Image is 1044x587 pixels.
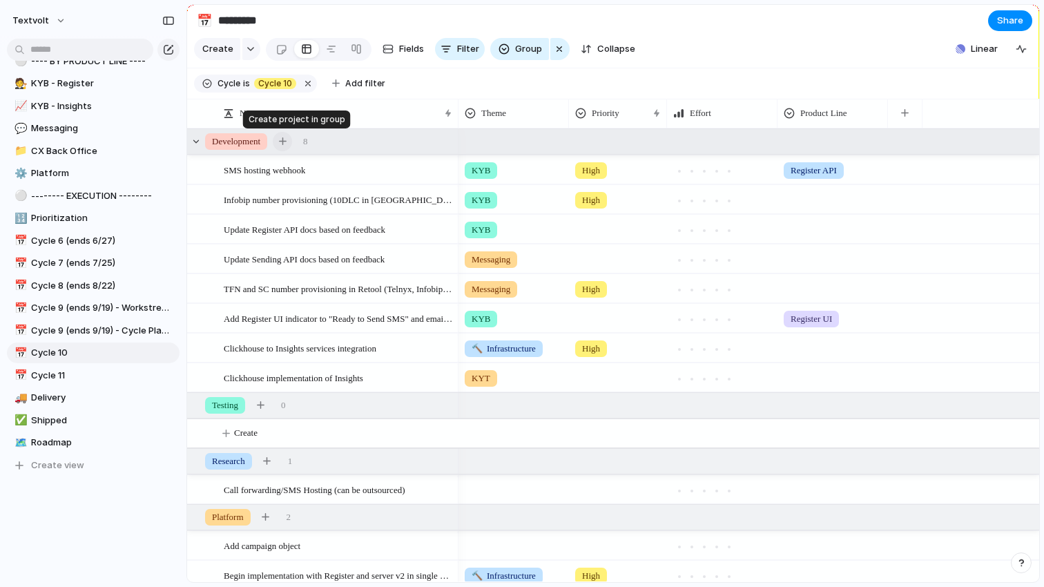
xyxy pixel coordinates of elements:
[472,570,483,581] span: 🔨
[582,569,600,583] span: High
[592,106,619,120] span: Priority
[14,278,24,293] div: 📅
[472,164,490,177] span: KYB
[14,345,24,361] div: 📅
[224,537,300,553] span: Add campaign object
[6,10,73,32] button: textvolt
[224,191,454,207] span: Infobip number provisioning (10DLC in [GEOGRAPHIC_DATA])
[12,77,26,90] button: 🧑‍⚖️
[7,96,180,117] a: 📈KYB - Insights
[243,77,250,90] span: is
[12,144,26,158] button: 📁
[287,510,291,524] span: 2
[31,436,175,450] span: Roadmap
[197,11,212,30] div: 📅
[472,253,510,267] span: Messaging
[7,320,180,341] a: 📅Cycle 9 (ends 9/19) - Cycle Planning
[12,189,26,203] button: ⚪
[457,42,479,56] span: Filter
[31,391,175,405] span: Delivery
[597,42,635,56] span: Collapse
[7,432,180,453] a: 🗺️Roadmap
[12,55,26,68] button: ⚪
[690,106,711,120] span: Effort
[7,253,180,273] a: 📅Cycle 7 (ends 7/25)
[31,166,175,180] span: Platform
[435,38,485,60] button: Filter
[575,38,641,60] button: Collapse
[14,188,24,204] div: ⚪
[7,186,180,206] div: ⚪-------- EXECUTION --------
[324,74,394,93] button: Add filter
[12,391,26,405] button: 🚚
[31,77,175,90] span: KYB - Register
[791,312,832,326] span: Register UI
[7,276,180,296] a: 📅Cycle 8 (ends 8/22)
[950,39,1003,59] button: Linear
[14,211,24,227] div: 🔢
[7,343,180,363] a: 📅Cycle 10
[14,143,24,159] div: 📁
[234,426,258,440] span: Create
[988,10,1032,31] button: Share
[7,365,180,386] div: 📅Cycle 11
[31,346,175,360] span: Cycle 10
[7,51,180,72] a: ⚪---- BY PRODUCT LINE ----
[12,166,26,180] button: ⚙️
[582,164,600,177] span: High
[224,162,305,177] span: SMS hosting webhook
[12,122,26,135] button: 💬
[224,310,454,326] span: Add Register UI indicator to "Ready to Send SMS" and email notification
[31,324,175,338] span: Cycle 9 (ends 9/19) - Cycle Planning
[12,234,26,248] button: 📅
[7,73,180,94] a: 🧑‍⚖️KYB - Register
[212,454,245,468] span: Research
[345,77,385,90] span: Add filter
[14,76,24,92] div: 🧑‍⚖️
[303,135,308,148] span: 8
[12,14,49,28] span: textvolt
[472,193,490,207] span: KYB
[31,144,175,158] span: CX Back Office
[31,414,175,427] span: Shipped
[288,454,293,468] span: 1
[14,412,24,428] div: ✅
[12,324,26,338] button: 📅
[472,372,490,385] span: KYT
[7,410,180,431] a: ✅Shipped
[224,340,376,356] span: Clickhouse to Insights services integration
[14,53,24,69] div: ⚪
[582,193,600,207] span: High
[224,481,405,497] span: Call forwarding/SMS Hosting (can be outsourced)
[224,251,385,267] span: Update Sending API docs based on feedback
[31,369,175,383] span: Cycle 11
[997,14,1023,28] span: Share
[472,223,490,237] span: KYB
[258,77,292,90] span: Cycle 10
[7,455,180,476] button: Create view
[212,398,238,412] span: Testing
[12,301,26,315] button: 📅
[399,42,424,56] span: Fields
[472,343,483,354] span: 🔨
[12,414,26,427] button: ✅
[472,342,536,356] span: Infrastructure
[251,76,299,91] button: Cycle 10
[14,300,24,316] div: 📅
[12,211,26,225] button: 🔢
[971,42,998,56] span: Linear
[800,106,847,120] span: Product Line
[7,231,180,251] a: 📅Cycle 6 (ends 6/27)
[7,141,180,162] div: 📁CX Back Office
[224,280,454,296] span: TFN and SC number provisioning in Retool (Telnyx, Infobip, Sinch, Vonage)
[490,38,549,60] button: Group
[224,567,454,583] span: Begin implementation with Register and server v2 in single monorepo
[14,390,24,406] div: 🚚
[14,367,24,383] div: 📅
